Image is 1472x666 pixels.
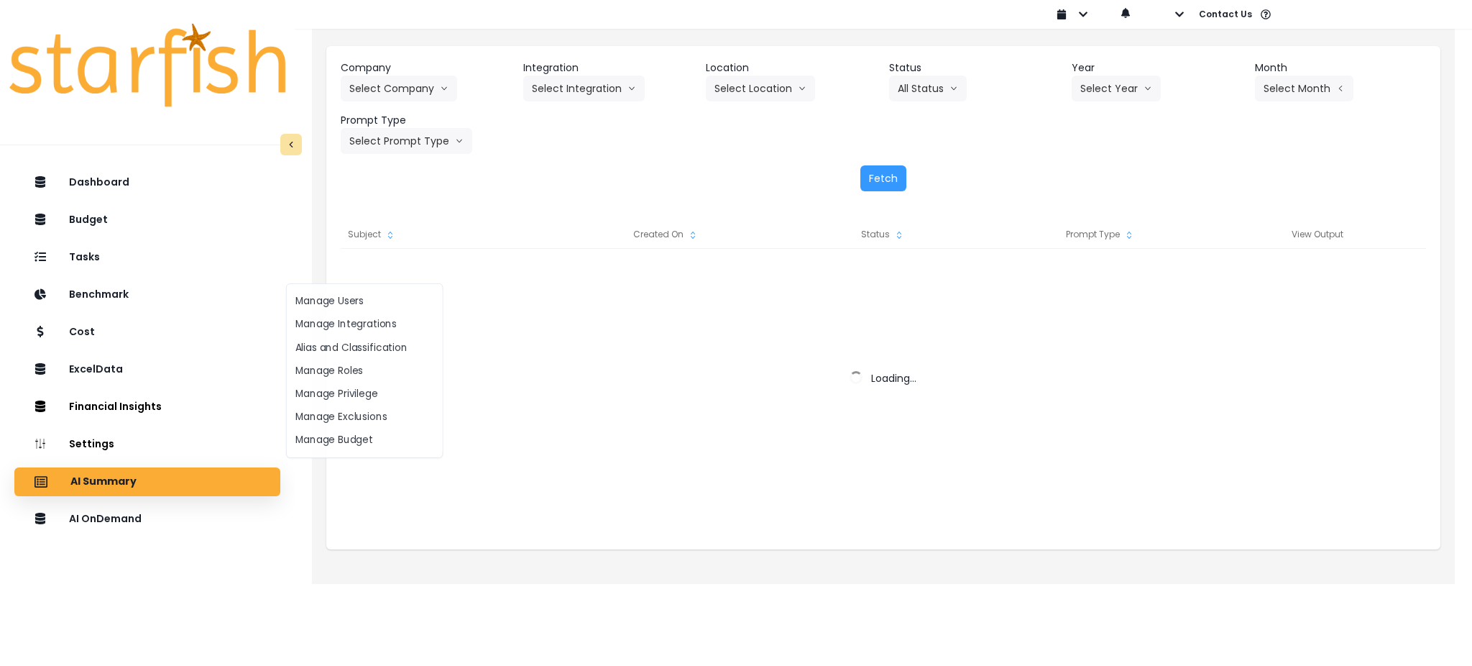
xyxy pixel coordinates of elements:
[385,229,396,241] svg: sort
[69,326,95,338] p: Cost
[860,165,906,191] button: Fetch
[14,243,280,272] button: Tasks
[14,467,280,496] button: AI Summary
[287,405,443,428] button: Manage Exclusions
[14,430,280,459] button: Settings
[341,113,512,128] header: Prompt Type
[287,382,443,405] button: Manage Privilege
[69,363,123,375] p: ExcelData
[871,371,916,386] span: Loading...
[992,220,1209,249] div: Prompt Type
[341,60,512,76] header: Company
[627,81,636,96] svg: arrow down line
[1072,76,1161,101] button: Select Yeararrow down line
[455,134,464,148] svg: arrow down line
[1255,76,1353,101] button: Select Montharrow left line
[14,393,280,421] button: Financial Insights
[798,81,806,96] svg: arrow down line
[69,214,108,226] p: Budget
[14,505,280,534] button: AI OnDemand
[69,513,142,525] p: AI OnDemand
[523,60,694,76] header: Integration
[558,220,775,249] div: Created On
[889,76,967,101] button: All Statusarrow down line
[1123,229,1135,241] svg: sort
[440,81,448,96] svg: arrow down line
[1255,60,1426,76] header: Month
[70,475,137,488] p: AI Summary
[287,313,443,336] button: Manage Integrations
[287,429,443,452] button: Manage Budget
[341,76,457,101] button: Select Companyarrow down line
[893,229,905,241] svg: sort
[287,289,443,312] button: Manage Users
[341,220,557,249] div: Subject
[1144,81,1152,96] svg: arrow down line
[341,128,472,154] button: Select Prompt Typearrow down line
[287,336,443,359] button: Alias and Classification
[69,288,129,301] p: Benchmark
[14,355,280,384] button: ExcelData
[775,220,992,249] div: Status
[1209,220,1426,249] div: View Output
[69,251,100,263] p: Tasks
[14,280,280,309] button: Benchmark
[14,206,280,234] button: Budget
[287,359,443,382] button: Manage Roles
[706,76,815,101] button: Select Locationarrow down line
[889,60,1060,76] header: Status
[949,81,958,96] svg: arrow down line
[14,318,280,347] button: Cost
[69,176,129,188] p: Dashboard
[1336,81,1345,96] svg: arrow left line
[687,229,699,241] svg: sort
[1072,60,1243,76] header: Year
[523,76,645,101] button: Select Integrationarrow down line
[14,168,280,197] button: Dashboard
[706,60,877,76] header: Location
